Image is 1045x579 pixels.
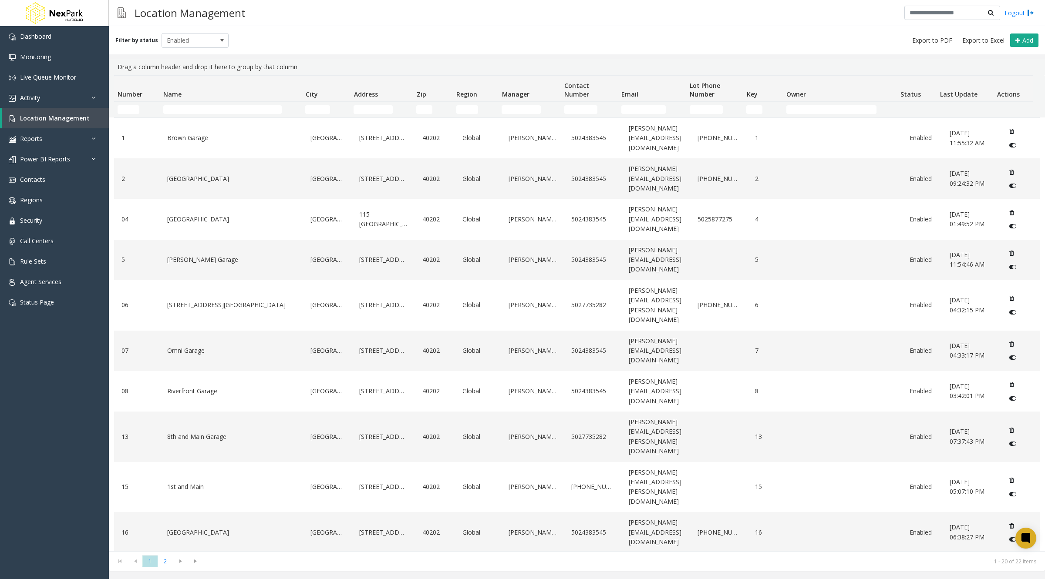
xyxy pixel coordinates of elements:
a: Omni Garage [165,344,298,358]
span: Name [163,90,182,98]
span: Email [621,90,638,98]
span: Dashboard [20,32,51,40]
td: Name Filter [160,102,302,117]
a: [DATE] 01:49:52 PM [947,208,994,231]
span: Regions [20,196,43,204]
a: Enabled [907,212,937,226]
span: Agent Services [20,278,61,286]
input: Zip Filter [416,105,432,114]
th: Status [897,76,936,102]
a: 40202 [420,212,450,226]
a: Enabled [907,430,937,444]
span: Lot Phone Number [690,81,720,98]
a: 08 [119,384,155,398]
span: [DATE] 11:54:46 AM [950,251,984,268]
a: [PHONE_NUMBER] [695,525,742,539]
a: 6 [753,298,782,312]
a: [PERSON_NAME][EMAIL_ADDRESS][PERSON_NAME][DOMAIN_NAME] [627,284,685,327]
a: [GEOGRAPHIC_DATA] [165,212,298,226]
a: 40202 [420,430,450,444]
td: Status Filter [897,102,936,117]
span: Export to PDF [912,36,952,45]
a: Global [460,430,496,444]
a: [GEOGRAPHIC_DATA] [308,525,347,539]
td: Last Update Filter [937,102,994,117]
a: [PHONE_NUMBER] [695,172,742,186]
a: 15 [753,480,782,494]
img: 'icon' [9,177,16,184]
a: 4 [753,212,782,226]
td: Region Filter [453,102,499,117]
button: Export to PDF [909,34,956,47]
span: [DATE] 01:49:52 PM [950,210,984,228]
button: Delete [1005,337,1019,351]
td: Contact Number Filter [561,102,618,117]
span: Address [354,90,378,98]
a: 8th and Main Garage [165,430,298,444]
a: [PERSON_NAME] [506,131,559,145]
a: Global [460,131,496,145]
span: Add [1022,36,1033,44]
a: [GEOGRAPHIC_DATA] [308,384,347,398]
a: [PERSON_NAME] [506,525,559,539]
a: 5024383545 [569,384,616,398]
input: Name Filter [163,105,282,114]
a: Logout [1005,8,1034,17]
span: Contact Number [564,81,589,98]
a: 40202 [420,480,450,494]
input: Email Filter [621,105,666,114]
a: [STREET_ADDRESS] [357,525,410,539]
a: 5024383545 [569,253,616,267]
button: Disable [1005,487,1021,501]
button: Disable [1005,351,1021,365]
a: 5024383545 [569,344,616,358]
a: [PERSON_NAME] [506,212,559,226]
a: Global [460,298,496,312]
span: [DATE] 04:32:15 PM [950,296,984,314]
kendo-pager-info: 1 - 20 of 22 items [209,558,1036,565]
td: Zip Filter [413,102,452,117]
span: Go to the next page [175,558,186,565]
td: Email Filter [618,102,686,117]
a: [PERSON_NAME][EMAIL_ADDRESS][DOMAIN_NAME] [627,121,685,155]
label: Filter by status [115,37,158,44]
span: Key [747,90,758,98]
button: Disable [1005,532,1021,546]
td: Address Filter [350,102,413,117]
span: Go to the next page [173,555,188,567]
img: 'icon' [9,74,16,81]
span: [DATE] 05:07:10 PM [950,478,984,495]
span: [DATE] 11:55:32 AM [950,129,984,147]
button: Delete [1005,291,1019,305]
a: Global [460,525,496,539]
a: Global [460,480,496,494]
span: [DATE] 06:38:27 PM [950,523,984,541]
a: [GEOGRAPHIC_DATA] [308,480,347,494]
span: [DATE] 07:37:43 PM [950,427,984,445]
a: Enabled [907,344,937,358]
a: 5024383545 [569,525,616,539]
span: Page 2 [158,556,173,567]
span: Activity [20,94,40,102]
a: 8 [753,384,782,398]
a: [GEOGRAPHIC_DATA] [308,253,347,267]
input: Owner Filter [786,105,876,114]
input: Lot Phone Number Filter [690,105,723,114]
a: [PERSON_NAME] Garage [165,253,298,267]
a: [DATE] 04:33:17 PM [947,339,994,363]
a: 40202 [420,298,450,312]
a: 06 [119,298,155,312]
a: 2 [753,172,782,186]
img: 'icon' [9,33,16,40]
a: [PHONE_NUMBER] [695,131,742,145]
td: Actions Filter [993,102,1033,117]
a: [GEOGRAPHIC_DATA] [165,525,298,539]
img: 'icon' [9,54,16,61]
a: Enabled [907,525,937,539]
a: 40202 [420,344,450,358]
a: [PHONE_NUMBER] [569,480,616,494]
a: [GEOGRAPHIC_DATA] [165,172,298,186]
a: 5025877275 [695,212,742,226]
img: 'icon' [9,238,16,245]
button: Delete [1005,423,1019,437]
